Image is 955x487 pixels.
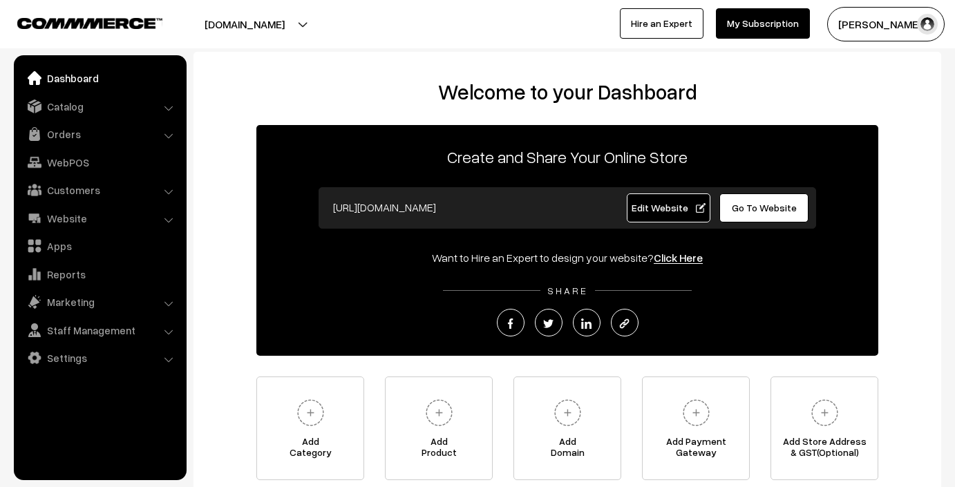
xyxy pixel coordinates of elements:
[677,394,715,432] img: plus.svg
[17,345,182,370] a: Settings
[917,14,938,35] img: user
[17,318,182,343] a: Staff Management
[17,289,182,314] a: Marketing
[642,376,750,480] a: Add PaymentGateway
[420,394,458,432] img: plus.svg
[17,233,182,258] a: Apps
[643,436,749,464] span: Add Payment Gateway
[732,202,797,213] span: Go To Website
[256,249,878,266] div: Want to Hire an Expert to design your website?
[514,436,621,464] span: Add Domain
[17,14,138,30] a: COMMMERCE
[17,178,182,202] a: Customers
[549,394,587,432] img: plus.svg
[257,436,363,464] span: Add Category
[540,285,595,296] span: SHARE
[627,193,711,222] a: Edit Website
[719,193,809,222] a: Go To Website
[256,376,364,480] a: AddCategory
[17,66,182,90] a: Dashboard
[654,251,703,265] a: Click Here
[716,8,810,39] a: My Subscription
[17,206,182,231] a: Website
[771,436,878,464] span: Add Store Address & GST(Optional)
[17,122,182,146] a: Orders
[256,144,878,169] p: Create and Share Your Online Store
[17,94,182,119] a: Catalog
[17,150,182,175] a: WebPOS
[386,436,492,464] span: Add Product
[207,79,927,104] h2: Welcome to your Dashboard
[770,376,878,480] a: Add Store Address& GST(Optional)
[385,376,493,480] a: AddProduct
[632,202,706,213] span: Edit Website
[827,7,945,41] button: [PERSON_NAME]
[17,262,182,287] a: Reports
[156,7,333,41] button: [DOMAIN_NAME]
[620,8,703,39] a: Hire an Expert
[17,18,162,28] img: COMMMERCE
[292,394,330,432] img: plus.svg
[806,394,844,432] img: plus.svg
[513,376,621,480] a: AddDomain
